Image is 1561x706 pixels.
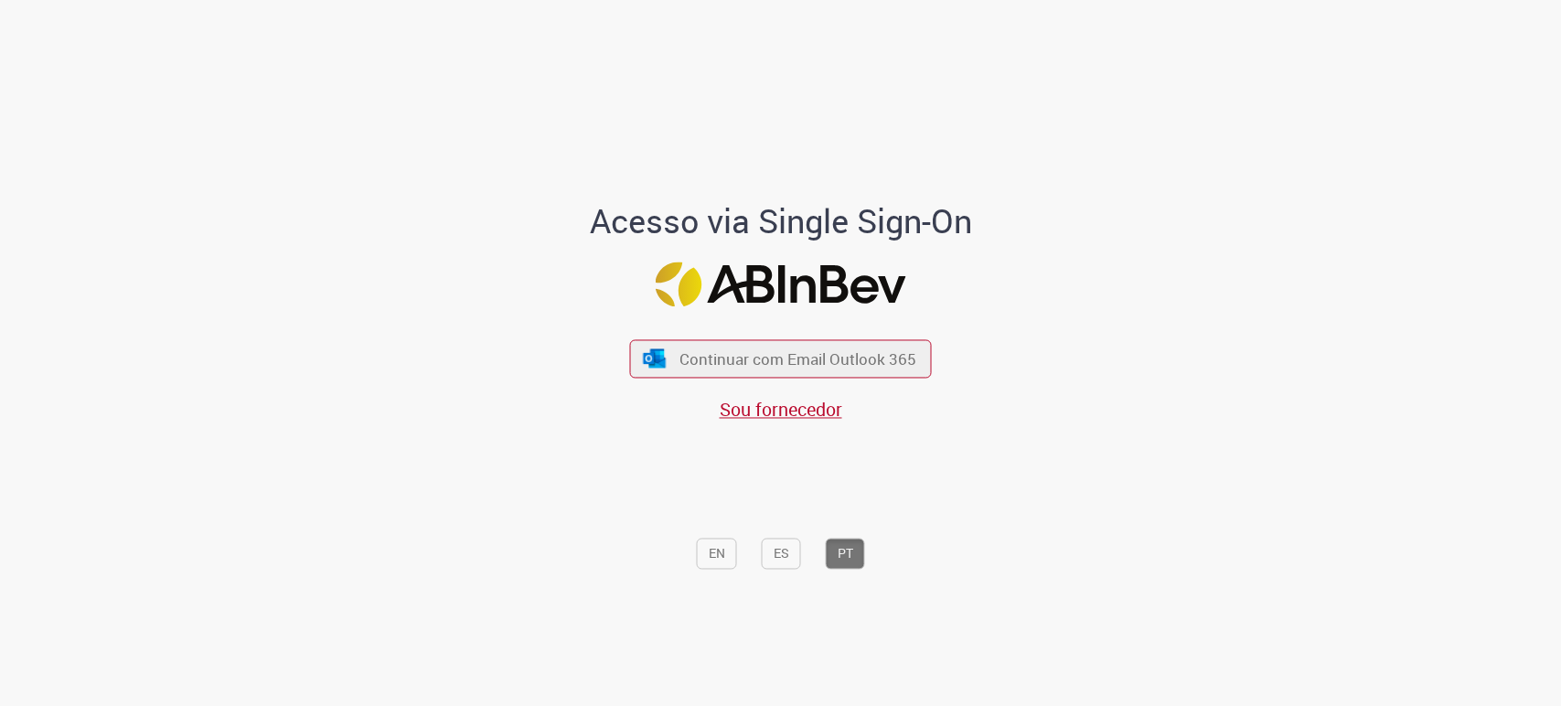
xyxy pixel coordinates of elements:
button: ícone Azure/Microsoft 360 Continuar com Email Outlook 365 [630,340,932,378]
button: EN [697,539,737,570]
img: ícone Azure/Microsoft 360 [641,348,667,368]
button: ES [762,539,801,570]
button: PT [826,539,865,570]
a: Sou fornecedor [720,397,842,422]
span: Continuar com Email Outlook 365 [679,348,916,369]
img: Logo ABInBev [656,262,906,306]
h1: Acesso via Single Sign-On [527,204,1034,241]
